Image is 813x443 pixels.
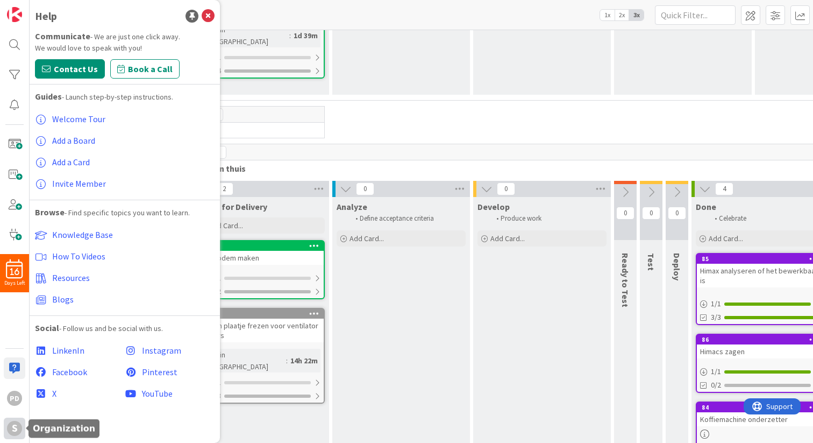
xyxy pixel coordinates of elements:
span: 1 / 1 [711,298,721,310]
div: 0/1 [197,271,324,285]
span: How To Videos [52,251,105,262]
li: Define acceptance criteria [350,214,464,223]
span: Contact Us [54,62,98,75]
span: Instagram [142,345,181,356]
span: 0 [642,207,660,220]
span: Knowledge Base [52,229,113,240]
div: Time in [GEOGRAPHIC_DATA] [200,24,289,47]
span: Develop [477,201,510,212]
span: Analyze [337,201,367,212]
button: Book a Call [110,59,180,79]
span: 0 [668,207,686,220]
span: 1x [600,10,615,20]
div: Help [35,8,57,24]
span: Add a Card [52,157,90,167]
span: 0 [356,182,374,195]
div: 91 [202,242,324,250]
a: 91bedbodem maken0/10/2 [196,240,325,299]
div: 91 [197,241,324,251]
span: Book a Call [128,62,173,75]
span: X [52,388,56,399]
div: 90 [202,310,324,318]
span: 3/3 [711,312,721,323]
div: Time in [GEOGRAPHIC_DATA] [200,349,286,372]
a: Instagram [125,340,215,361]
span: Jelle [193,125,311,136]
span: 4 [715,182,733,195]
span: Pinterest [142,367,177,377]
span: Ready to Test [620,253,631,307]
span: Add a Board [52,135,95,146]
div: - We are just one click away. [35,30,215,43]
a: YouTube [125,383,215,404]
a: X [35,383,125,404]
div: bedbodem maken [197,251,324,265]
a: Pinterest [125,361,215,383]
span: 0 [497,182,515,195]
span: Support [23,2,49,15]
div: 0/1 [197,51,324,64]
div: ijzeren plaatje frezen voor ventilator kamers [197,319,324,342]
span: Add Card... [209,221,243,230]
span: Blogs [52,294,74,305]
button: Contact Us [35,59,105,79]
div: pd [7,391,22,406]
span: Add Card... [350,234,384,243]
span: Add Card... [709,234,743,243]
b: Social [35,322,59,333]
div: - Launch step-by-step instructions. [35,90,215,103]
b: Browse [35,207,65,217]
div: 90ijzeren plaatje frezen voor ventilator kamers [197,309,324,342]
span: 16 [10,268,19,276]
span: 2 [215,182,233,195]
span: 3x [629,10,644,20]
input: Quick Filter... [655,5,736,25]
span: Welcome Tour [52,114,105,124]
h5: Organization [33,424,95,434]
a: How To Videos [35,245,215,267]
span: YouTube [142,388,173,399]
span: Ready for Delivery [196,201,267,212]
span: 1 / 1 [711,366,721,377]
div: We would love to speak with you! [35,43,215,54]
a: Blogs [35,289,215,310]
span: LinkenIn [52,345,84,356]
span: Invite Member [52,178,106,189]
span: Deploy [672,253,682,280]
span: 0 [616,207,634,220]
span: Resources [52,272,90,283]
span: : [286,355,288,367]
a: Resources [35,267,215,289]
div: S [7,421,22,436]
img: Visit kanbanzone.com [7,7,22,22]
a: 90ijzeren plaatje frezen voor ventilator kamersTime in [GEOGRAPHIC_DATA]:14h 22m0/10/3 [196,308,325,404]
b: Communicate [35,31,90,41]
b: Guides [35,91,62,102]
a: Facebook [35,361,125,383]
span: 2x [615,10,629,20]
div: 14h 22m [288,355,320,367]
div: - Follow us and be social with us. [35,321,215,334]
div: 90 [197,309,324,319]
span: Facebook [52,367,87,377]
li: Produce work [490,214,605,223]
span: 0/2 [711,379,721,391]
span: Done [696,201,716,212]
div: 1d 39m [291,30,320,41]
span: Add Card... [490,234,525,243]
a: Knowledge Base [35,224,215,245]
div: 0/1 [197,376,324,389]
div: - Find specific topics you want to learn. [35,206,215,219]
span: : [289,30,291,41]
span: Test [646,253,657,271]
a: LinkenIn [35,340,125,361]
div: 91bedbodem maken [197,241,324,265]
